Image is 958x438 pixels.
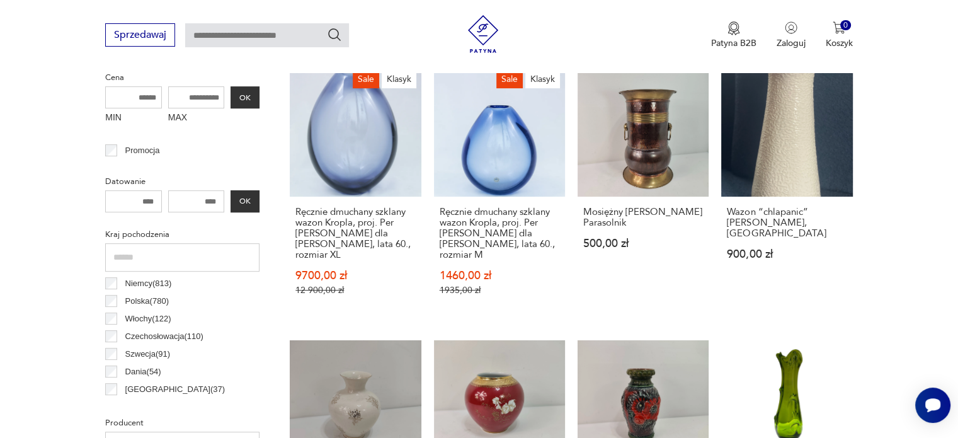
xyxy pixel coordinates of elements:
[711,21,756,49] a: Ikona medaluPatyna B2B
[105,108,162,129] label: MIN
[826,21,853,49] button: 0Koszyk
[711,37,756,49] p: Patyna B2B
[840,20,851,31] div: 0
[231,190,259,212] button: OK
[125,312,171,326] p: Włochy ( 122 )
[125,294,169,308] p: Polska ( 780 )
[777,21,806,49] button: Zaloguj
[125,277,172,291] p: Niemcy ( 813 )
[440,270,559,281] p: 1460,00 zł
[105,228,259,241] p: Kraj pochodzenia
[915,388,950,423] iframe: Smartsupp widget button
[168,108,225,129] label: MAX
[105,416,259,430] p: Producent
[711,21,756,49] button: Patyna B2B
[105,23,175,47] button: Sprzedawaj
[295,285,415,296] p: 12 900,00 zł
[125,144,160,158] p: Promocja
[327,27,342,42] button: Szukaj
[785,21,797,34] img: Ikonka użytkownika
[833,21,845,34] img: Ikona koszyka
[105,32,175,40] a: Sprzedawaj
[583,207,703,228] h3: Mosiężny [PERSON_NAME] Parasolnik
[440,207,559,260] h3: Ręcznie dmuchany szklany wazon Kropla, proj. Per [PERSON_NAME] dla [PERSON_NAME], lata 60., rozmi...
[727,21,740,35] img: Ikona medalu
[125,383,225,396] p: [GEOGRAPHIC_DATA] ( 37 )
[777,37,806,49] p: Zaloguj
[578,66,709,320] a: Mosiężny Miedziany Wazon ParasolnikMosiężny [PERSON_NAME] Parasolnik500,00 zł
[105,175,259,188] p: Datowanie
[231,86,259,108] button: OK
[125,400,168,414] p: Francja ( 31 )
[125,365,161,379] p: Dania ( 54 )
[464,15,502,53] img: Patyna - sklep z meblami i dekoracjami vintage
[295,270,415,281] p: 9700,00 zł
[434,66,565,320] a: SaleKlasykRęcznie dmuchany szklany wazon Kropla, proj. Per Lütken dla Holmegaard, lata 60., rozmi...
[125,347,171,361] p: Szwecja ( 91 )
[440,285,559,296] p: 1935,00 zł
[295,207,415,260] h3: Ręcznie dmuchany szklany wazon Kropla, proj. Per [PERSON_NAME] dla [PERSON_NAME], lata 60., rozmi...
[583,238,703,249] p: 500,00 zł
[826,37,853,49] p: Koszyk
[290,66,421,320] a: SaleKlasykRęcznie dmuchany szklany wazon Kropla, proj. Per Lütken dla Holmegaard, lata 60., rozmi...
[125,330,203,343] p: Czechosłowacja ( 110 )
[105,71,259,84] p: Cena
[727,207,847,239] h3: Wazon “chlapanic” [PERSON_NAME], [GEOGRAPHIC_DATA]
[721,66,852,320] a: Wazon “chlapanic” W.Gołajewska, PruszkòwWazon “chlapanic” [PERSON_NAME], [GEOGRAPHIC_DATA]900,00 zł
[727,249,847,260] p: 900,00 zł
